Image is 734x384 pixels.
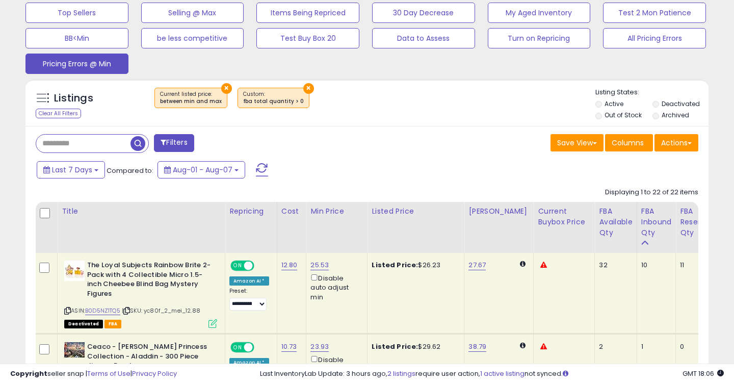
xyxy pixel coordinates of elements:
span: ON [231,262,244,270]
button: Turn on Repricing [488,28,591,48]
button: 30 Day Decrease [372,3,475,23]
button: be less competitive [141,28,244,48]
button: Top Sellers [25,3,128,23]
button: BB<Min [25,28,128,48]
div: Repricing [229,206,273,217]
p: Listing States: [595,88,709,97]
span: Aug-01 - Aug-07 [173,165,232,175]
div: 2 [599,342,628,351]
div: Amazon AI * [229,276,269,286]
button: My Aged Inventory [488,3,591,23]
span: All listings that are unavailable for purchase on Amazon for any reason other than out-of-stock [64,320,103,328]
div: Last InventoryLab Update: 3 hours ago, require user action, not synced. [260,369,724,379]
span: Columns [612,138,644,148]
div: Clear All Filters [36,109,81,118]
button: Filters [154,134,194,152]
div: Min Price [310,206,363,217]
b: Ceaco - [PERSON_NAME] Princess Collection - Aladdin - 300 Piece Jigsaw Puzzle [87,342,211,373]
a: 10.73 [281,342,297,352]
a: 12.80 [281,260,298,270]
div: FBA Available Qty [599,206,632,238]
span: Compared to: [107,166,153,175]
button: Test Buy Box 20 [256,28,359,48]
a: 23.93 [310,342,329,352]
label: Out of Stock [605,111,642,119]
div: Disable auto adjust min [310,272,359,302]
img: 41ivxV2+XPL._SL40_.jpg [64,261,85,281]
button: Items Being Repriced [256,3,359,23]
div: Cost [281,206,302,217]
h5: Listings [54,91,93,106]
div: FBA Reserved Qty [680,206,714,238]
div: Listed Price [372,206,460,217]
button: Selling @ Max [141,3,244,23]
b: Listed Price: [372,260,418,270]
strong: Copyright [10,369,47,378]
b: The Loyal Subjects Rainbow Brite 2-Pack with 4 Collectible Micro 1.5-inch Cheebee Blind Bag Myste... [87,261,211,301]
button: × [303,83,314,94]
span: 2025-08-15 18:06 GMT [683,369,724,378]
span: | SKU: yc80f_2_mei_12.88 [122,306,200,315]
a: 38.79 [468,342,486,352]
button: All Pricing Errors [603,28,706,48]
button: Aug-01 - Aug-07 [158,161,245,178]
div: Current Buybox Price [538,206,590,227]
div: 1 [641,342,668,351]
button: Columns [605,134,653,151]
span: OFF [253,343,269,352]
a: 25.53 [310,260,329,270]
a: B0D5NZ1TQ5 [85,306,120,315]
a: Terms of Use [87,369,130,378]
label: Archived [662,111,689,119]
div: FBA inbound Qty [641,206,672,238]
div: 11 [680,261,711,270]
div: Displaying 1 to 22 of 22 items [605,188,698,197]
div: between min and max [160,98,222,105]
label: Active [605,99,623,108]
div: Title [62,206,221,217]
button: Data to Assess [372,28,475,48]
b: Listed Price: [372,342,418,351]
a: 2 listings [387,369,415,378]
span: FBA [104,320,122,328]
span: Current listed price : [160,90,222,106]
div: [PERSON_NAME] [468,206,529,217]
div: fba total quantity > 0 [243,98,304,105]
div: 10 [641,261,668,270]
div: $26.23 [372,261,456,270]
label: Deactivated [662,99,700,108]
a: 1 active listing [480,369,525,378]
a: Privacy Policy [132,369,177,378]
span: ON [231,343,244,352]
button: Test 2 Mon Patience [603,3,706,23]
div: 32 [599,261,628,270]
img: 617Zqa-LFML._SL40_.jpg [64,342,85,357]
button: Save View [550,134,604,151]
button: × [221,83,232,94]
div: $29.62 [372,342,456,351]
button: Last 7 Days [37,161,105,178]
a: 27.67 [468,260,486,270]
div: ASIN: [64,261,217,327]
div: Preset: [229,288,269,311]
span: Custom: [243,90,304,106]
span: Last 7 Days [52,165,92,175]
button: Actions [654,134,698,151]
button: Pricing Errors @ Min [25,54,128,74]
span: OFF [253,262,269,270]
div: 0 [680,342,711,351]
div: seller snap | | [10,369,177,379]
